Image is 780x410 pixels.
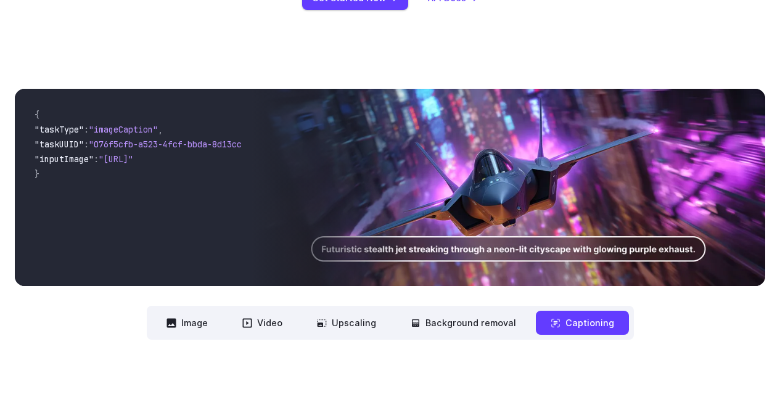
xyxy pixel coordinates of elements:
[94,154,99,165] span: :
[252,89,765,286] img: Futuristic stealth jet streaking through a neon-lit cityscape with glowing purple exhaust
[35,124,84,135] span: "taskType"
[35,109,39,120] span: {
[84,124,89,135] span: :
[158,124,163,135] span: ,
[302,311,391,335] button: Upscaling
[89,124,158,135] span: "imageCaption"
[396,311,531,335] button: Background removal
[99,154,133,165] span: "[URL]"
[35,154,94,165] span: "inputImage"
[152,311,223,335] button: Image
[84,139,89,150] span: :
[536,311,629,335] button: Captioning
[35,168,39,179] span: }
[228,311,297,335] button: Video
[35,139,84,150] span: "taskUUID"
[89,139,276,150] span: "076f5cfb-a523-4fcf-bbda-8d13ccf32a75"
